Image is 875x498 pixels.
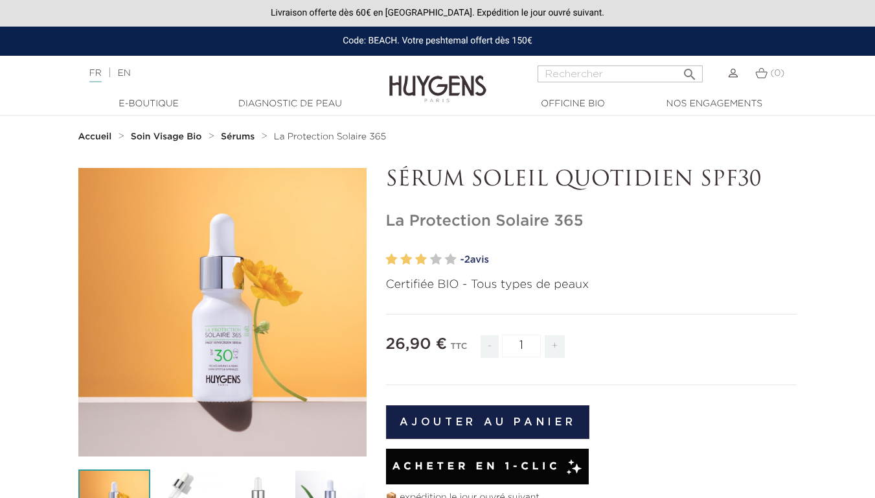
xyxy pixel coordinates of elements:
input: Quantité [502,335,541,357]
a: La Protection Solaire 365 [274,132,386,142]
a: Sérums [221,132,258,142]
a: Nos engagements [650,97,779,111]
label: 5 [445,250,457,269]
a: E-Boutique [84,97,214,111]
span: (0) [770,69,784,78]
i:  [682,63,698,78]
strong: Soin Visage Bio [131,132,202,141]
label: 3 [415,250,427,269]
p: SÉRUM SOLEIL QUOTIDIEN SPF30 [386,168,797,193]
span: La Protection Solaire 365 [274,132,386,141]
img: Huygens [389,54,486,104]
button:  [678,62,701,79]
span: 2 [464,255,470,265]
label: 2 [400,250,412,269]
div: | [83,65,355,81]
a: Officine Bio [508,97,638,111]
input: Rechercher [538,65,703,82]
label: 4 [430,250,442,269]
a: Accueil [78,132,115,142]
a: Soin Visage Bio [131,132,205,142]
span: + [545,335,565,358]
span: 26,90 € [386,337,448,352]
p: Certifiée BIO - Tous types de peaux [386,276,797,294]
strong: Accueil [78,132,112,141]
a: FR [89,69,102,82]
strong: Sérums [221,132,255,141]
span: - [481,335,499,358]
a: -2avis [460,250,797,270]
a: Diagnostic de peau [225,97,355,111]
a: EN [117,69,130,78]
button: Ajouter au panier [386,405,590,439]
label: 1 [386,250,398,269]
h1: La Protection Solaire 365 [386,212,797,231]
div: TTC [450,333,467,368]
